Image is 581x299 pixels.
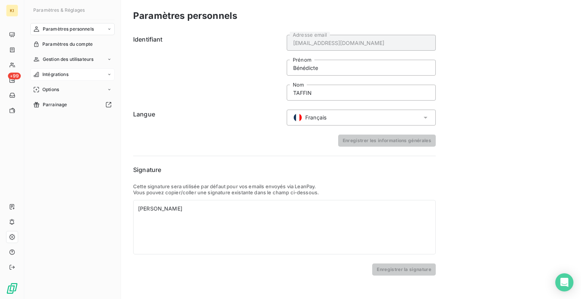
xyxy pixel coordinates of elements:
a: Paramètres du compte [30,38,115,50]
span: Options [42,86,59,93]
button: Enregistrer les informations générales [338,135,436,147]
p: Vous pouvez copier/coller une signature existante dans le champ ci-dessous. [133,189,436,195]
span: +99 [8,73,21,79]
h6: Signature [133,165,436,174]
span: Intégrations [42,71,68,78]
span: Gestion des utilisateurs [43,56,94,63]
span: Français [305,114,326,121]
div: KI [6,5,18,17]
input: placeholder [287,35,436,51]
span: Paramètres & Réglages [33,7,85,13]
img: Logo LeanPay [6,282,18,294]
h6: Identifiant [133,35,282,101]
input: placeholder [287,85,436,101]
span: Paramètres personnels [43,26,94,33]
div: [PERSON_NAME] [138,205,431,212]
span: Paramètres du compte [42,41,93,48]
div: Open Intercom Messenger [555,273,573,291]
p: Cette signature sera utilisée par défaut pour vos emails envoyés via LeanPay. [133,183,436,189]
a: Parrainage [30,99,115,111]
button: Enregistrer la signature [372,263,436,276]
h6: Langue [133,110,282,125]
span: Parrainage [43,101,67,108]
h3: Paramètres personnels [133,9,237,23]
input: placeholder [287,60,436,76]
